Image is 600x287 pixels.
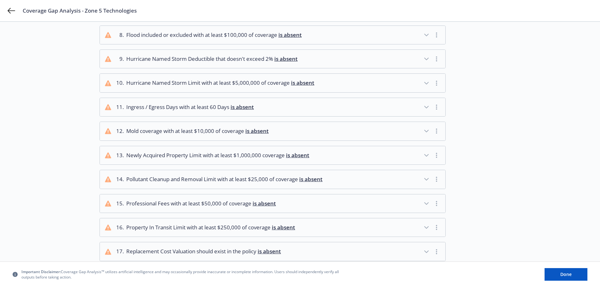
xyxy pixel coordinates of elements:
span: is absent [274,55,298,62]
span: Coverage Gap Analysis™ utilizes artificial intelligence and may occasionally provide inaccurate o... [21,269,343,280]
span: is absent [245,127,269,135]
span: Professional Fees with at least $50,000 of coverage [126,199,276,208]
span: is absent [291,79,314,86]
div: 10 . [116,79,124,87]
span: Replacement Cost Valuation should exist in the policy [126,247,281,255]
span: Coverage Gap Analysis - Zone 5 Technologies [23,7,137,14]
button: 11.Ingress / Egress Days with at least 60 Days is absent [100,98,445,116]
span: is absent [272,224,295,231]
button: 17.Replacement Cost Valuation should exist in the policy is absent [100,242,445,261]
div: 13 . [116,151,124,159]
span: is absent [299,175,323,183]
span: Ingress / Egress Days with at least 60 Days [126,103,254,111]
div: 8 . [116,31,124,39]
span: Mold coverage with at least $10,000 of coverage [126,127,269,135]
button: 14.Pollutant Cleanup and Removal Limit with at least $25,000 of coverage is absent [100,170,445,188]
span: is absent [258,248,281,255]
div: 15 . [116,199,124,208]
span: is absent [286,152,309,159]
button: 8.Flood included or excluded with at least $100,000 of coverage is absent [100,26,445,44]
span: Newly Acquired Property Limit with at least $1,000,000 coverage [126,151,309,159]
span: Property In Transit Limit with at least $250,000 of coverage [126,223,295,232]
button: Done [545,268,587,281]
button: 15.Professional Fees with at least $50,000 of coverage is absent [100,194,445,213]
div: 11 . [116,103,124,111]
button: 12.Mold coverage with at least $10,000 of coverage is absent [100,122,445,140]
span: Hurricane Named Storm Deductible that doesn't exceed 2% [126,55,298,63]
span: Pollutant Cleanup and Removal Limit with at least $25,000 of coverage [126,175,323,183]
div: 9 . [116,55,124,63]
button: 13.Newly Acquired Property Limit with at least $1,000,000 coverage is absent [100,146,445,164]
span: Flood included or excluded with at least $100,000 of coverage [126,31,302,39]
div: 16 . [116,223,124,232]
button: 9.Hurricane Named Storm Deductible that doesn't exceed 2% is absent [100,50,445,68]
div: 12 . [116,127,124,135]
span: Done [560,271,572,277]
span: Important Disclaimer: [21,269,61,274]
button: 10.Hurricane Named Storm Limit with at least $5,000,000 of coverage is absent [100,74,445,92]
span: is absent [278,31,302,38]
div: 17 . [116,247,124,255]
button: 16.Property In Transit Limit with at least $250,000 of coverage is absent [100,218,445,237]
span: is absent [231,103,254,111]
div: 14 . [116,175,124,183]
span: Hurricane Named Storm Limit with at least $5,000,000 of coverage [126,79,314,87]
span: is absent [253,200,276,207]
